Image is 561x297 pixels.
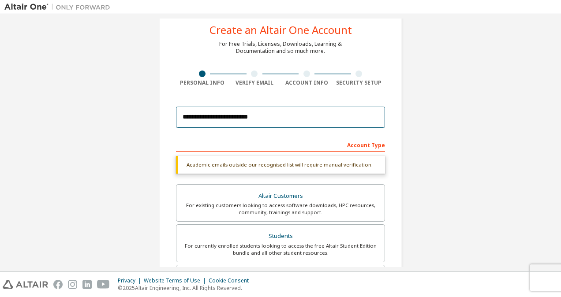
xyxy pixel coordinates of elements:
[97,280,110,289] img: youtube.svg
[68,280,77,289] img: instagram.svg
[182,202,379,216] div: For existing customers looking to access software downloads, HPC resources, community, trainings ...
[82,280,92,289] img: linkedin.svg
[4,3,115,11] img: Altair One
[280,79,333,86] div: Account Info
[176,137,385,152] div: Account Type
[53,280,63,289] img: facebook.svg
[209,25,352,35] div: Create an Altair One Account
[3,280,48,289] img: altair_logo.svg
[118,284,254,292] p: © 2025 Altair Engineering, Inc. All Rights Reserved.
[219,41,342,55] div: For Free Trials, Licenses, Downloads, Learning & Documentation and so much more.
[176,79,228,86] div: Personal Info
[228,79,281,86] div: Verify Email
[176,156,385,174] div: Academic emails outside our recognised list will require manual verification.
[182,230,379,242] div: Students
[144,277,209,284] div: Website Terms of Use
[182,242,379,256] div: For currently enrolled students looking to access the free Altair Student Edition bundle and all ...
[333,79,385,86] div: Security Setup
[118,277,144,284] div: Privacy
[182,190,379,202] div: Altair Customers
[209,277,254,284] div: Cookie Consent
